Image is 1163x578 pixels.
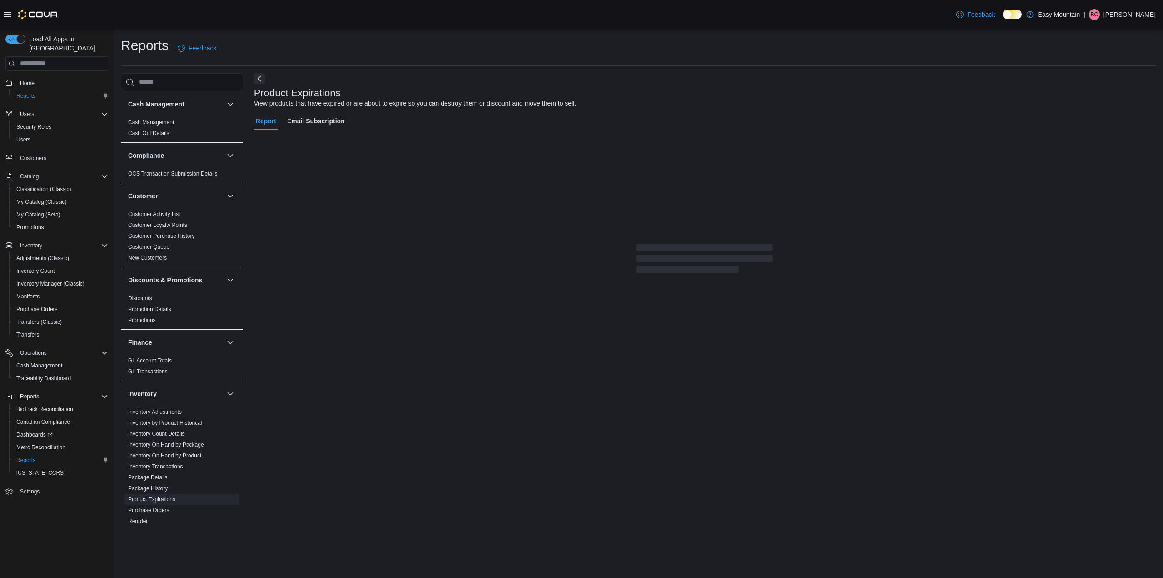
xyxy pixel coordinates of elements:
span: Adjustments (Classic) [13,253,108,264]
p: Easy Mountain [1038,9,1080,20]
h3: Product Expirations [254,88,341,99]
span: Traceabilty Dashboard [13,373,108,384]
a: [US_STATE] CCRS [13,467,67,478]
a: Inventory Count Details [128,431,185,437]
div: Inventory [121,407,243,541]
div: Ben Clements [1089,9,1100,20]
button: Purchase Orders [9,303,112,316]
a: Metrc Reconciliation [13,442,69,453]
span: Reports [16,391,108,402]
a: Product Expirations [128,496,175,503]
a: Users [13,134,34,145]
span: Manifests [13,291,108,302]
span: Customers [20,155,46,162]
a: New Customers [128,255,167,261]
button: Next [254,73,265,84]
button: Customer [225,191,236,201]
span: Canadian Compliance [16,418,70,426]
span: Cash Management [13,360,108,371]
span: Customer Loyalty Points [128,221,187,229]
a: Dashboards [9,428,112,441]
span: Package History [128,485,168,492]
a: Package Details [128,474,168,481]
a: Promotions [13,222,48,233]
span: Reports [20,393,39,400]
span: Customer Purchase History [128,232,195,240]
a: Dashboards [13,429,56,440]
a: Inventory by Product Historical [128,420,202,426]
span: Catalog [16,171,108,182]
span: Dashboards [13,429,108,440]
button: Traceabilty Dashboard [9,372,112,385]
button: My Catalog (Classic) [9,196,112,208]
a: Inventory Manager (Classic) [13,278,88,289]
span: My Catalog (Beta) [13,209,108,220]
span: Promotions [128,317,156,324]
a: Cash Management [128,119,174,126]
a: Promotion Details [128,306,171,312]
span: Inventory Transactions [128,463,183,470]
span: OCS Transaction Submission Details [128,170,218,177]
span: Inventory Count [16,267,55,275]
button: Promotions [9,221,112,234]
button: Metrc Reconciliation [9,441,112,454]
h3: Inventory [128,389,157,398]
button: Inventory [128,389,223,398]
span: Promotion Details [128,306,171,313]
a: Classification (Classic) [13,184,75,195]
a: GL Transactions [128,368,168,375]
span: Loading [636,246,773,275]
span: Customer Activity List [128,211,180,218]
a: Reports [13,90,39,101]
span: Home [20,80,35,87]
span: Metrc Reconciliation [16,444,65,451]
h3: Discounts & Promotions [128,276,202,285]
img: Cova [18,10,59,19]
span: Dashboards [16,431,53,438]
span: My Catalog (Classic) [13,196,108,207]
a: Discounts [128,295,152,302]
h3: Compliance [128,151,164,160]
a: Inventory On Hand by Package [128,442,204,448]
span: Inventory Adjustments [128,408,182,416]
span: BC [1091,9,1098,20]
a: Inventory On Hand by Product [128,452,201,459]
span: Security Roles [13,121,108,132]
button: Users [9,133,112,146]
span: Promotions [16,224,44,231]
a: Inventory Transactions [128,463,183,470]
a: Inventory Adjustments [128,409,182,415]
a: My Catalog (Classic) [13,196,70,207]
span: GL Account Totals [128,357,172,364]
span: Purchase Orders [128,507,169,514]
span: Inventory Count [13,266,108,276]
span: Users [13,134,108,145]
span: Promotions [13,222,108,233]
span: Transfers [16,331,39,338]
button: Customer [128,191,223,201]
a: Inventory Count [13,266,59,276]
span: Washington CCRS [13,467,108,478]
a: Reorder [128,518,148,524]
span: Reports [16,457,35,464]
a: Customer Activity List [128,211,180,217]
a: Purchase Orders [13,304,61,315]
button: Inventory Count [9,265,112,277]
button: Inventory [16,240,46,251]
button: Users [16,109,38,120]
button: Operations [16,347,50,358]
span: Metrc Reconciliation [13,442,108,453]
span: Users [20,111,34,118]
div: Compliance [121,168,243,183]
a: Home [16,78,38,89]
span: Inventory Manager (Classic) [16,280,84,287]
span: [US_STATE] CCRS [16,469,64,477]
a: Package History [128,485,168,492]
button: Users [2,108,112,121]
span: Security Roles [16,123,51,131]
span: Cash Management [16,362,62,369]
